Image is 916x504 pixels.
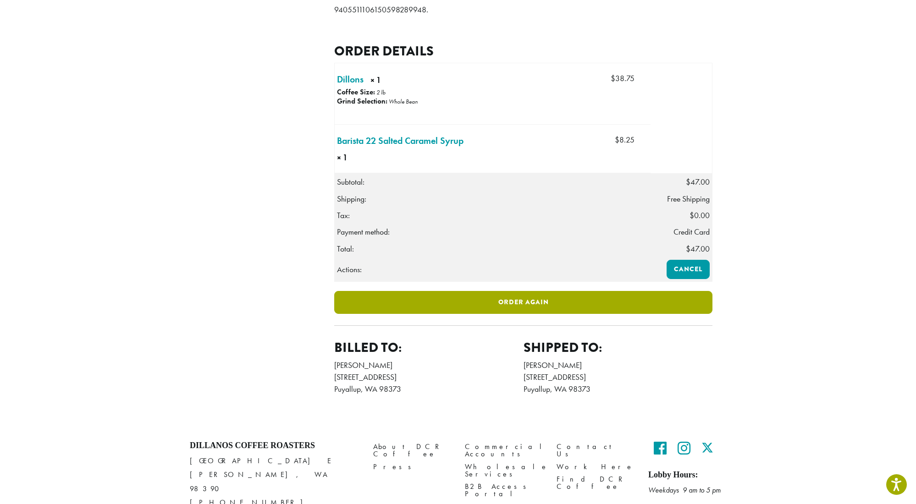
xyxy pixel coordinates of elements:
address: [PERSON_NAME] [STREET_ADDRESS] Puyallup, WA 98373 [334,359,524,395]
a: About DCR Coffee [373,441,451,460]
span: $ [690,210,694,220]
strong: × 1 [370,74,408,88]
span: 47.00 [686,177,710,187]
a: Barista 22 Salted Caramel Syrup [337,134,464,148]
span: $ [686,244,690,254]
a: Dillons [337,72,364,86]
strong: × 1 [337,152,380,164]
a: Cancel order 324519 [667,260,710,279]
th: Tax: [335,207,651,224]
a: Find DCR Coffee [557,473,635,493]
h2: Order details [334,43,712,59]
th: Shipping: [335,191,651,207]
td: Credit Card [651,224,712,240]
th: Subtotal: [335,174,651,191]
span: 47.00 [686,244,710,254]
h5: Lobby Hours: [648,470,726,480]
p: Whole Bean [389,98,418,105]
a: B2B Access Portal [465,480,543,500]
a: Press [373,460,451,473]
bdi: 8.25 [615,135,635,145]
td: Free Shipping [651,191,712,207]
span: $ [686,177,690,187]
a: Commercial Accounts [465,441,543,460]
span: $ [615,135,619,145]
th: Total: [335,241,651,257]
a: Contact Us [557,441,635,460]
strong: Coffee Size: [337,87,375,97]
em: Weekdays 9 am to 5 pm [648,485,721,495]
p: 2 lb [376,88,386,96]
address: [PERSON_NAME] [STREET_ADDRESS] Puyallup, WA 98373 [524,359,713,395]
th: Payment method: [335,224,651,240]
th: Actions: [335,257,651,282]
a: Order again [334,291,712,314]
strong: Grind Selection: [337,96,387,106]
h2: Shipped to: [524,340,713,356]
bdi: 38.75 [611,73,635,83]
h4: Dillanos Coffee Roasters [190,441,359,451]
a: Wholesale Services [465,460,543,480]
span: 0.00 [690,210,710,220]
a: Work Here [557,460,635,473]
h2: Billed to: [334,340,524,356]
span: $ [611,73,615,83]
